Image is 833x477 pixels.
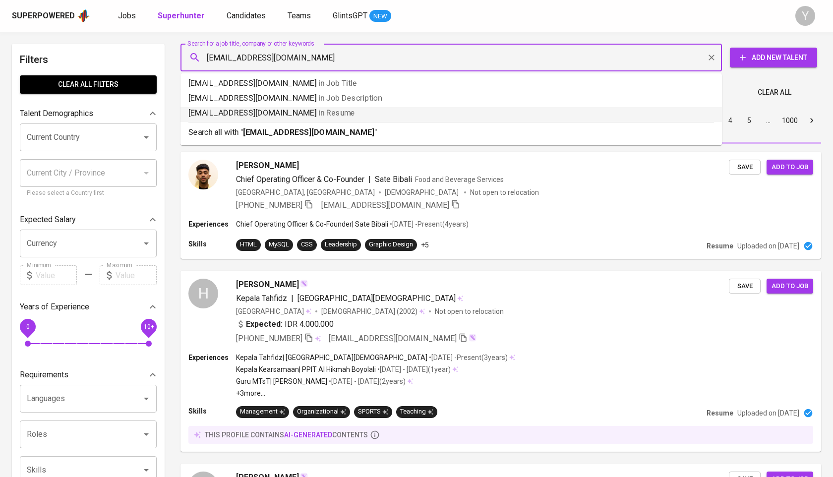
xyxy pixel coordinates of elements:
span: GlintsGPT [333,11,367,20]
div: Teaching [400,407,433,417]
span: AI-generated [284,431,332,439]
p: +5 [421,240,429,250]
div: HTML [240,240,257,249]
p: Chief Operating Officer & Co-Founder | Sate Bibali [236,219,388,229]
span: Chief Operating Officer & Co-Founder [236,175,364,184]
button: Add to job [767,279,813,294]
button: Go to page 1000 [779,113,801,128]
b: Superhunter [158,11,205,20]
span: NEW [369,11,391,21]
p: Talent Demographics [20,108,93,119]
a: Jobs [118,10,138,22]
input: Value [116,265,157,285]
a: GlintsGPT NEW [333,10,391,22]
button: Add to job [767,160,813,175]
button: Open [139,427,153,441]
div: SPORTS [358,407,388,417]
a: Superpoweredapp logo [12,8,90,23]
h6: Filters [20,52,157,67]
span: Add New Talent [738,52,809,64]
div: … [760,116,776,125]
p: +3 more ... [236,388,515,398]
div: Requirements [20,365,157,385]
span: Food and Beverage Services [415,176,504,183]
nav: pagination navigation [646,113,821,128]
button: Open [139,130,153,144]
a: H[PERSON_NAME]Kepala Tahfidz|[GEOGRAPHIC_DATA][DEMOGRAPHIC_DATA][GEOGRAPHIC_DATA][DEMOGRAPHIC_DAT... [180,271,821,452]
span: | [368,174,371,185]
span: Kepala Tahfidz [236,294,287,303]
p: Skills [188,406,236,416]
p: • [DATE] - Present ( 3 years ) [427,353,508,362]
span: [DEMOGRAPHIC_DATA] [321,306,397,316]
button: Clear All [754,83,795,102]
p: Resume [707,241,733,251]
p: Experiences [188,219,236,229]
div: Superpowered [12,10,75,22]
span: | [291,293,294,304]
span: [PERSON_NAME] [236,279,299,291]
p: Requirements [20,369,68,381]
span: Add to job [772,162,808,173]
span: Save [734,162,756,173]
p: Uploaded on [DATE] [737,408,799,418]
button: Go to page 5 [741,113,757,128]
p: • [DATE] - Present ( 4 years ) [388,219,469,229]
b: [EMAIL_ADDRESS][DOMAIN_NAME] [243,127,374,137]
span: [PHONE_NUMBER] [236,334,302,343]
p: Search all with " " [188,126,714,138]
a: Teams [288,10,313,22]
span: Add to job [772,281,808,292]
span: in Job Description [318,93,382,103]
span: [PERSON_NAME] [236,160,299,172]
button: Add New Talent [730,48,817,67]
div: Organizational [297,407,346,417]
p: • [DATE] - [DATE] ( 1 year ) [376,364,451,374]
button: Save [729,160,761,175]
div: IDR 4.000.000 [236,318,334,330]
p: Expected Salary [20,214,76,226]
button: Open [139,237,153,250]
div: Talent Demographics [20,104,157,123]
div: CSS [301,240,313,249]
div: MySQL [269,240,289,249]
b: Expected: [246,318,283,330]
img: 7f0605f0f85df19179f18e39f3693b69.png [188,160,218,189]
p: Resume [707,408,733,418]
span: in Resume [318,108,355,118]
span: in Job Title [318,78,357,88]
span: [GEOGRAPHIC_DATA][DEMOGRAPHIC_DATA] [297,294,456,303]
button: Clear [705,51,718,64]
p: Please select a Country first [27,188,150,198]
div: Expected Salary [20,210,157,230]
div: Years of Experience [20,297,157,317]
div: H [188,279,218,308]
span: 0 [26,323,29,330]
span: [EMAIL_ADDRESS][DOMAIN_NAME] [321,200,449,210]
span: Save [734,281,756,292]
p: Years of Experience [20,301,89,313]
span: [EMAIL_ADDRESS][DOMAIN_NAME] [329,334,457,343]
input: Value [36,265,77,285]
p: Experiences [188,353,236,362]
button: Save [729,279,761,294]
button: Go to page 4 [722,113,738,128]
img: magic_wand.svg [469,334,476,342]
span: Clear All filters [28,78,149,91]
div: (2002) [321,306,425,316]
p: Not open to relocation [435,306,504,316]
a: Candidates [227,10,268,22]
div: Graphic Design [369,240,413,249]
p: • [DATE] - [DATE] ( 2 years ) [327,376,406,386]
img: magic_wand.svg [300,280,308,288]
p: Kepala Tahfidz | [GEOGRAPHIC_DATA][DEMOGRAPHIC_DATA] [236,353,427,362]
span: [PHONE_NUMBER] [236,200,302,210]
button: Open [139,463,153,477]
a: Superhunter [158,10,207,22]
span: [DEMOGRAPHIC_DATA] [385,187,460,197]
a: [PERSON_NAME]Chief Operating Officer & Co-Founder|Sate BibaliFood and Beverage Services[GEOGRAPHI... [180,152,821,259]
p: Not open to relocation [470,187,539,197]
p: Kepala Kearsamaan | PPIT Al Hikmah Boyolali [236,364,376,374]
p: Guru MTsT | [PERSON_NAME] [236,376,327,386]
p: this profile contains contents [205,430,368,440]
